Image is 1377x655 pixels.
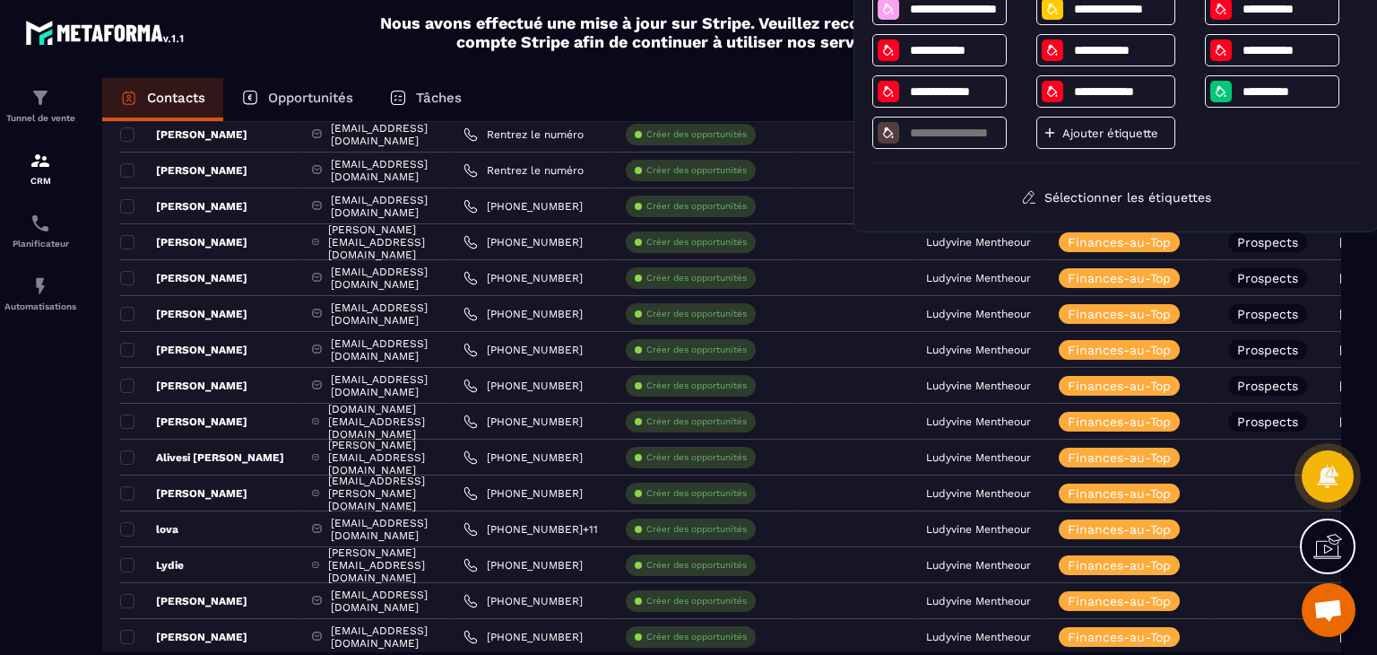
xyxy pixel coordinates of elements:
p: Ludyvine Mentheour [926,415,1031,428]
a: [PHONE_NUMBER] [463,415,583,429]
p: Créer des opportunités [646,451,747,464]
a: [PHONE_NUMBER] [463,594,583,608]
p: Prospects [1237,272,1298,284]
p: Ludyvine Mentheour [926,380,1031,392]
p: Finances-au-Top [1068,308,1171,320]
p: Finances-au-Top [1068,487,1171,500]
p: Créer des opportunités [646,164,747,177]
a: Contacts [102,78,223,121]
a: formationformationTunnel de vente [4,74,76,136]
a: schedulerschedulerPlanificateur [4,199,76,262]
p: Ludyvine Mentheour [926,272,1031,284]
p: Prospects [1237,308,1298,320]
button: Sélectionner les étiquettes [1008,181,1225,214]
p: Finances-au-Top [1068,631,1171,643]
a: [PHONE_NUMBER] [463,450,583,465]
p: Tâches [416,90,462,106]
p: [PERSON_NAME] [120,486,247,501]
p: Créer des opportunités [646,487,747,500]
p: Ludyvine Mentheour [926,344,1031,356]
p: Créer des opportunités [646,380,747,392]
p: [PERSON_NAME] [120,379,247,393]
p: [PERSON_NAME] [120,630,247,644]
p: Créer des opportunités [646,415,747,428]
a: Opportunités [223,78,371,121]
p: Créer des opportunités [646,595,747,607]
a: Ouvrir le chat [1302,583,1355,637]
p: [PERSON_NAME] [120,235,247,249]
a: [PHONE_NUMBER]+11 [463,522,598,537]
img: scheduler [30,213,51,234]
p: Finances-au-Top [1068,344,1171,356]
h2: Nous avons effectué une mise à jour sur Stripe. Veuillez reconnecter votre compte Stripe afin de ... [379,13,967,51]
p: Prospects [1237,236,1298,249]
img: logo [25,16,186,48]
p: Créer des opportunités [646,308,747,320]
p: Contacts [147,90,205,106]
p: Ludyvine Mentheour [926,308,1031,320]
p: Ajouter étiquette [1062,127,1170,140]
a: [PHONE_NUMBER] [463,558,583,572]
p: Ludyvine Mentheour [926,487,1031,500]
p: [PERSON_NAME] [120,343,247,357]
p: Ludyvine Mentheour [926,559,1031,572]
p: Créer des opportunités [646,236,747,249]
p: Ludyvine Mentheour [926,595,1031,607]
p: [PERSON_NAME] [120,271,247,285]
a: [PHONE_NUMBER] [463,307,583,321]
p: [PERSON_NAME] [120,163,247,178]
p: Prospects [1237,380,1298,392]
p: Finances-au-Top [1068,595,1171,607]
p: Ludyvine Mentheour [926,631,1031,643]
p: Finances-au-Top [1068,451,1171,464]
a: automationsautomationsAutomatisations [4,262,76,325]
a: [PHONE_NUMBER] [463,235,583,249]
p: [PERSON_NAME] [120,199,247,214]
p: Créer des opportunités [646,272,747,284]
p: Finances-au-Top [1068,380,1171,392]
p: Ludyvine Mentheour [926,523,1031,536]
p: Créer des opportunités [646,631,747,643]
p: Prospects [1237,415,1298,428]
p: Lydie [120,558,184,572]
p: Finances-au-Top [1068,559,1171,572]
p: Opportunités [268,90,353,106]
p: Planificateur [4,239,76,249]
p: Ludyvine Mentheour [926,236,1031,249]
p: Automatisations [4,301,76,311]
p: Alivesi [PERSON_NAME] [120,450,284,465]
p: Ludyvine Mentheour [926,451,1031,464]
a: formationformationCRM [4,136,76,199]
p: Créer des opportunités [646,559,747,572]
p: Créer des opportunités [646,523,747,536]
img: formation [30,150,51,171]
img: automations [30,275,51,297]
img: formation [30,87,51,109]
p: [PERSON_NAME] [120,594,247,608]
p: Prospects [1237,344,1298,356]
p: CRM [4,176,76,186]
p: Créer des opportunités [646,200,747,213]
p: Tunnel de vente [4,113,76,123]
a: [PHONE_NUMBER] [463,630,583,644]
a: [PHONE_NUMBER] [463,343,583,357]
a: [PHONE_NUMBER] [463,271,583,285]
a: [PHONE_NUMBER] [463,199,583,214]
p: [PERSON_NAME] [120,415,247,429]
p: Finances-au-Top [1068,272,1171,284]
p: [PERSON_NAME] [120,307,247,321]
p: Créer des opportunités [646,128,747,141]
p: [PERSON_NAME] [120,127,247,142]
p: Finances-au-Top [1068,415,1171,428]
a: [PHONE_NUMBER] [463,379,583,393]
p: Créer des opportunités [646,344,747,356]
p: Finances-au-Top [1068,236,1171,249]
a: Tâches [371,78,480,121]
p: lova [120,522,178,537]
a: [PHONE_NUMBER] [463,486,583,501]
p: Finances-au-Top [1068,523,1171,536]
